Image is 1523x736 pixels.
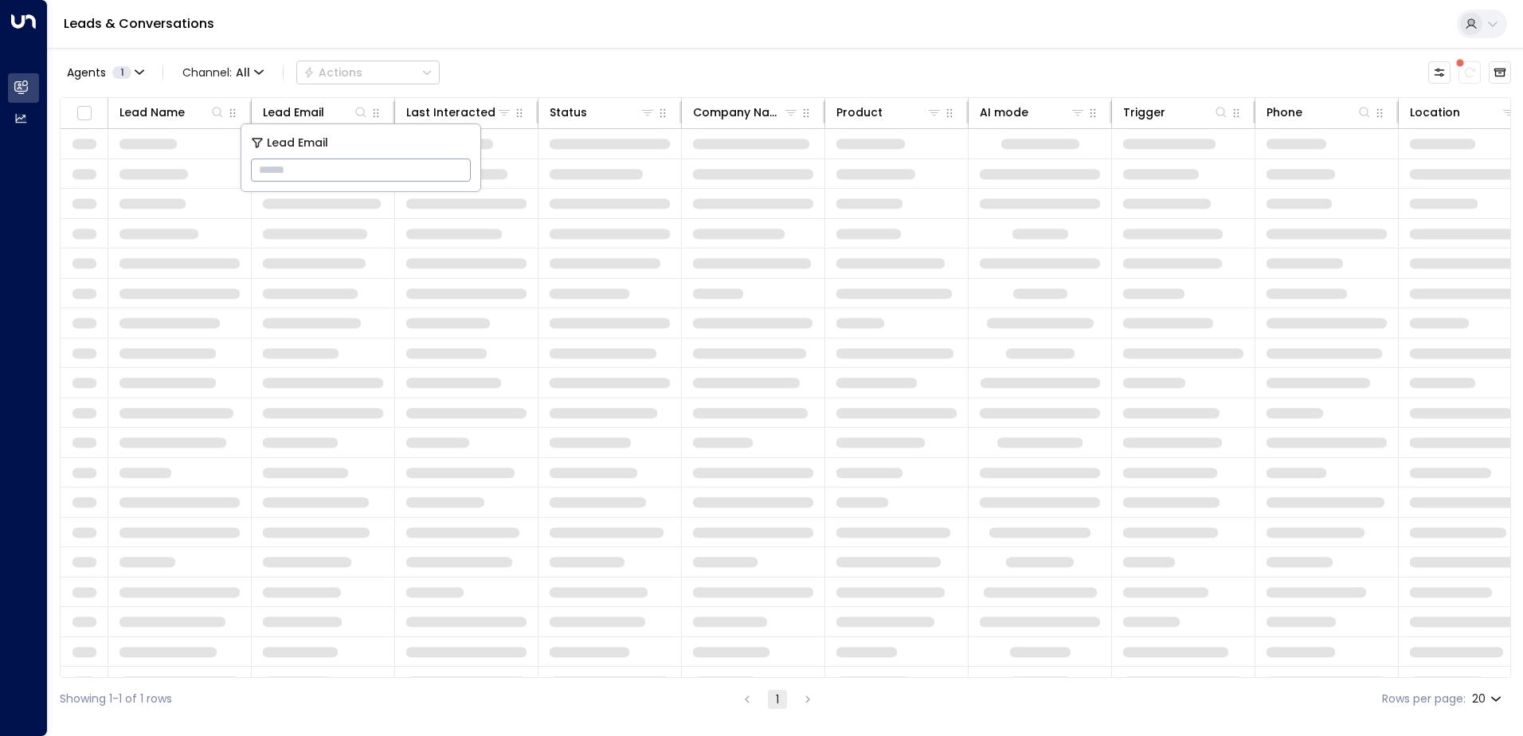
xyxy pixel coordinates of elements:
div: 20 [1472,687,1505,711]
a: Leads & Conversations [64,14,214,33]
div: Lead Name [119,103,225,122]
div: Phone [1267,103,1302,122]
div: Showing 1-1 of 1 rows [60,691,172,707]
div: Location [1410,103,1517,122]
div: AI mode [980,103,1028,122]
div: Lead Name [119,103,185,122]
div: Last Interacted [406,103,495,122]
span: Agents [67,67,106,78]
div: Status [550,103,656,122]
div: Product [836,103,883,122]
div: Product [836,103,942,122]
div: Lead Email [263,103,324,122]
button: Actions [296,61,440,84]
div: Button group with a nested menu [296,61,440,84]
button: Agents1 [60,61,150,84]
div: Last Interacted [406,103,512,122]
span: Lead Email [267,134,328,152]
nav: pagination navigation [737,689,818,709]
button: Customize [1428,61,1451,84]
div: Location [1410,103,1460,122]
div: Trigger [1123,103,1165,122]
label: Rows per page: [1382,691,1466,707]
div: Company Name [693,103,799,122]
div: Company Name [693,103,783,122]
div: AI mode [980,103,1086,122]
div: Actions [303,65,362,80]
div: Trigger [1123,103,1229,122]
button: Channel:All [176,61,270,84]
div: Status [550,103,587,122]
div: Phone [1267,103,1372,122]
span: 1 [112,66,131,79]
button: page 1 [768,690,787,709]
span: There are new threads available. Refresh the grid to view the latest updates. [1458,61,1481,84]
div: Lead Email [263,103,369,122]
button: Archived Leads [1489,61,1511,84]
span: Channel: [176,61,270,84]
span: All [236,66,250,79]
